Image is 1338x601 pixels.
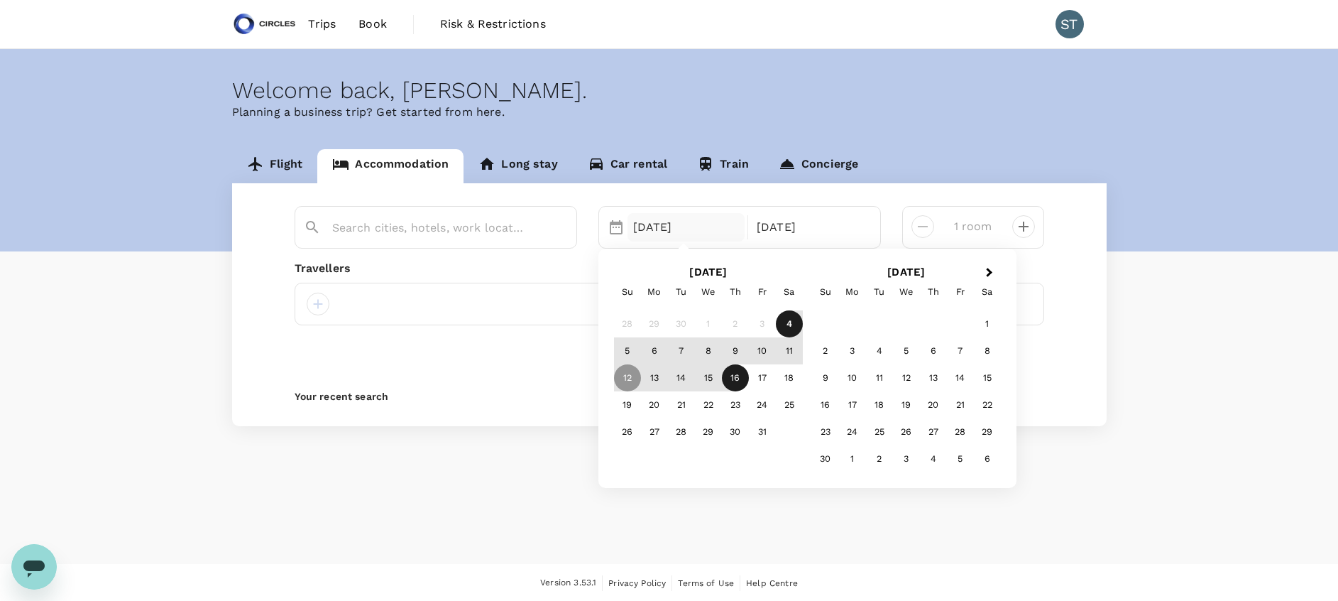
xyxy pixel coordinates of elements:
[540,576,596,590] span: Version 3.53.1
[610,266,808,278] h2: [DATE]
[749,278,776,305] div: Friday
[776,364,803,391] div: Choose Saturday, October 18th, 2025
[695,278,722,305] div: Wednesday
[920,391,947,418] div: Choose Thursday, November 20th, 2025
[920,418,947,445] div: Choose Thursday, November 27th, 2025
[695,310,722,337] div: Not available Wednesday, October 1st, 2025
[614,310,641,337] div: Not available Sunday, September 28th, 2025
[807,266,1005,278] h2: [DATE]
[974,418,1001,445] div: Choose Saturday, November 29th, 2025
[668,364,695,391] div: Choose Tuesday, October 14th, 2025
[866,391,893,418] div: Choose Tuesday, November 18th, 2025
[614,337,641,364] div: Choose Sunday, October 5th, 2025
[974,364,1001,391] div: Choose Saturday, November 15th, 2025
[764,149,873,183] a: Concierge
[920,278,947,305] div: Thursday
[464,149,572,183] a: Long stay
[980,262,1002,285] button: Next Month
[295,260,1044,277] div: Travellers
[947,418,974,445] div: Choose Friday, November 28th, 2025
[722,337,749,364] div: Choose Thursday, October 9th, 2025
[866,337,893,364] div: Choose Tuesday, November 4th, 2025
[668,391,695,418] div: Choose Tuesday, October 21st, 2025
[573,149,683,183] a: Car rental
[332,217,528,239] input: Search cities, hotels, work locations
[746,575,798,591] a: Help Centre
[839,391,866,418] div: Choose Monday, November 17th, 2025
[749,310,776,337] div: Not available Friday, October 3rd, 2025
[839,337,866,364] div: Choose Monday, November 3rd, 2025
[614,278,641,305] div: Sunday
[920,445,947,472] div: Choose Thursday, December 4th, 2025
[614,310,803,445] div: Month October, 2025
[776,310,803,337] div: Choose Saturday, October 4th, 2025
[668,310,695,337] div: Not available Tuesday, September 30th, 2025
[812,310,1001,472] div: Month November, 2025
[776,337,803,364] div: Choose Saturday, October 11th, 2025
[839,278,866,305] div: Monday
[947,337,974,364] div: Choose Friday, November 7th, 2025
[641,310,668,337] div: Not available Monday, September 29th, 2025
[866,364,893,391] div: Choose Tuesday, November 11th, 2025
[749,418,776,445] div: Choose Friday, October 31st, 2025
[947,445,974,472] div: Choose Friday, December 5th, 2025
[947,364,974,391] div: Choose Friday, November 14th, 2025
[776,391,803,418] div: Choose Saturday, October 25th, 2025
[893,391,920,418] div: Choose Wednesday, November 19th, 2025
[866,418,893,445] div: Choose Tuesday, November 25th, 2025
[641,364,668,391] div: Choose Monday, October 13th, 2025
[11,544,57,590] iframe: Button to launch messaging window
[308,16,336,33] span: Trips
[945,215,1001,238] input: Add rooms
[317,149,464,183] a: Accommodation
[893,278,920,305] div: Wednesday
[839,445,866,472] div: Choose Monday, December 1st, 2025
[695,364,722,391] div: Choose Wednesday, October 15th, 2025
[668,278,695,305] div: Tuesday
[812,337,839,364] div: Choose Sunday, November 2nd, 2025
[695,418,722,445] div: Choose Wednesday, October 29th, 2025
[866,278,893,305] div: Tuesday
[893,337,920,364] div: Choose Wednesday, November 5th, 2025
[722,391,749,418] div: Choose Thursday, October 23rd, 2025
[232,104,1107,121] p: Planning a business trip? Get started from here.
[839,364,866,391] div: Choose Monday, November 10th, 2025
[678,575,734,591] a: Terms of Use
[627,213,745,242] div: [DATE]
[947,278,974,305] div: Friday
[947,391,974,418] div: Choose Friday, November 21st, 2025
[682,149,764,183] a: Train
[678,578,734,588] span: Terms of Use
[974,278,1001,305] div: Saturday
[1055,10,1084,38] div: ST
[614,364,641,391] div: Choose Sunday, October 12th, 2025
[812,418,839,445] div: Choose Sunday, November 23rd, 2025
[440,16,546,33] span: Risk & Restrictions
[749,337,776,364] div: Choose Friday, October 10th, 2025
[695,337,722,364] div: Choose Wednesday, October 8th, 2025
[641,418,668,445] div: Choose Monday, October 27th, 2025
[641,278,668,305] div: Monday
[232,9,297,40] img: Circles
[974,391,1001,418] div: Choose Saturday, November 22nd, 2025
[566,227,569,229] button: Open
[232,77,1107,104] div: Welcome back , [PERSON_NAME] .
[232,149,318,183] a: Flight
[722,364,749,391] div: Choose Thursday, October 16th, 2025
[776,278,803,305] div: Saturday
[893,418,920,445] div: Choose Wednesday, November 26th, 2025
[722,278,749,305] div: Thursday
[974,337,1001,364] div: Choose Saturday, November 8th, 2025
[614,418,641,445] div: Choose Sunday, October 26th, 2025
[695,391,722,418] div: Choose Wednesday, October 22nd, 2025
[746,578,798,588] span: Help Centre
[920,364,947,391] div: Choose Thursday, November 13th, 2025
[839,418,866,445] div: Choose Monday, November 24th, 2025
[749,364,776,391] div: Choose Friday, October 17th, 2025
[866,445,893,472] div: Choose Tuesday, December 2nd, 2025
[722,310,749,337] div: Not available Thursday, October 2nd, 2025
[749,391,776,418] div: Choose Friday, October 24th, 2025
[358,16,387,33] span: Book
[812,445,839,472] div: Choose Sunday, November 30th, 2025
[1012,215,1035,238] button: decrease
